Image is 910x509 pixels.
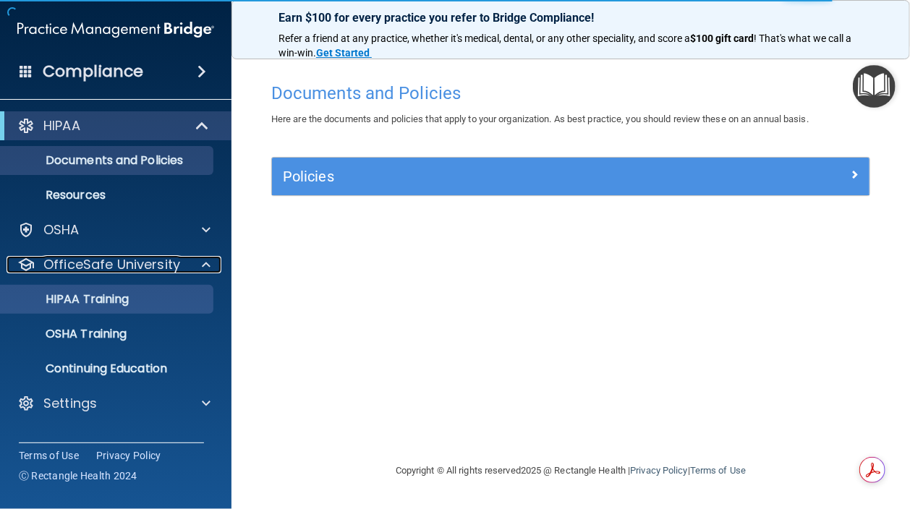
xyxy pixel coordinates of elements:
a: Privacy Policy [96,448,161,463]
p: Earn $100 for every practice you refer to Bridge Compliance! [278,11,863,25]
a: Get Started [316,47,372,59]
p: HIPAA [43,117,80,134]
a: Policies [283,165,859,188]
p: Settings [43,395,97,412]
a: OfficeSafe University [17,256,211,273]
h4: Documents and Policies [271,84,870,103]
div: Copyright © All rights reserved 2025 @ Rectangle Health | | [307,448,835,494]
p: Resources [9,188,207,202]
span: Here are the documents and policies that apply to your organization. As best practice, you should... [271,114,809,124]
span: ! That's what we call a win-win. [278,33,854,59]
a: OSHA [17,221,211,239]
h5: Policies [283,168,710,184]
button: Open Resource Center [853,65,896,108]
p: OfficeSafe University [43,256,180,273]
a: Terms of Use [19,448,79,463]
a: Terms of Use [690,465,746,476]
span: Ⓒ Rectangle Health 2024 [19,469,137,483]
a: Settings [17,395,211,412]
img: PMB logo [17,15,214,44]
a: Privacy Policy [630,465,687,476]
p: HIPAA Training [9,292,129,307]
strong: Get Started [316,47,370,59]
p: Documents and Policies [9,153,207,168]
h4: Compliance [43,61,143,82]
a: HIPAA [17,117,210,134]
p: OSHA [43,221,80,239]
span: Refer a friend at any practice, whether it's medical, dental, or any other speciality, and score a [278,33,690,44]
strong: $100 gift card [690,33,754,44]
p: Continuing Education [9,362,207,376]
p: OSHA Training [9,327,127,341]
